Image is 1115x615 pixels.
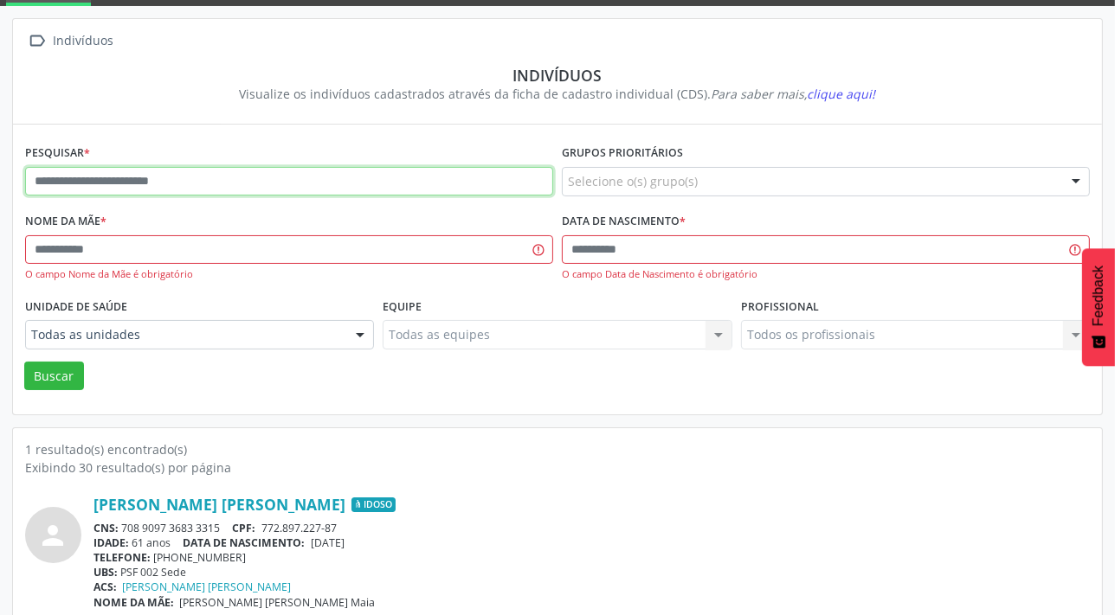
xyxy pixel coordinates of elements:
[24,362,84,391] button: Buscar
[50,29,117,54] div: Indivíduos
[351,497,396,513] span: Idoso
[31,326,338,343] span: Todas as unidades
[562,140,683,167] label: Grupos prioritários
[25,208,106,235] label: Nome da mãe
[261,521,337,535] span: 772.897.227-87
[1082,248,1115,366] button: Feedback - Mostrar pesquisa
[233,521,256,535] span: CPF:
[25,29,117,54] a:  Indivíduos
[93,550,1090,565] div: [PHONE_NUMBER]
[123,580,292,594] a: [PERSON_NAME] [PERSON_NAME]
[741,293,819,320] label: Profissional
[93,495,345,514] a: [PERSON_NAME] [PERSON_NAME]
[37,85,1078,103] div: Visualize os indivíduos cadastrados através da ficha de cadastro individual (CDS).
[25,458,1090,477] div: Exibindo 30 resultado(s) por página
[93,535,129,550] span: IDADE:
[93,595,174,610] span: NOME DA MÃE:
[568,172,698,190] span: Selecione o(s) grupo(s)
[311,535,345,550] span: [DATE]
[93,521,119,535] span: CNS:
[93,565,1090,580] div: PSF 002 Sede
[808,86,876,102] span: clique aqui!
[37,66,1078,85] div: Indivíduos
[93,565,118,580] span: UBS:
[383,293,422,320] label: Equipe
[93,535,1090,550] div: 61 anos
[25,440,1090,458] div: 1 resultado(s) encontrado(s)
[25,140,90,167] label: Pesquisar
[93,521,1090,535] div: 708 9097 3683 3315
[93,580,117,594] span: ACS:
[562,208,686,235] label: Data de nascimento
[25,29,50,54] i: 
[1091,266,1106,326] span: Feedback
[712,86,876,102] i: Para saber mais,
[184,535,306,550] span: DATA DE NASCIMENTO:
[25,293,127,320] label: Unidade de saúde
[562,267,1090,282] div: O campo Data de Nascimento é obrigatório
[25,267,553,282] div: O campo Nome da Mãe é obrigatório
[180,595,376,610] span: [PERSON_NAME] [PERSON_NAME] Maia
[38,520,69,551] i: person
[93,550,151,565] span: TELEFONE:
